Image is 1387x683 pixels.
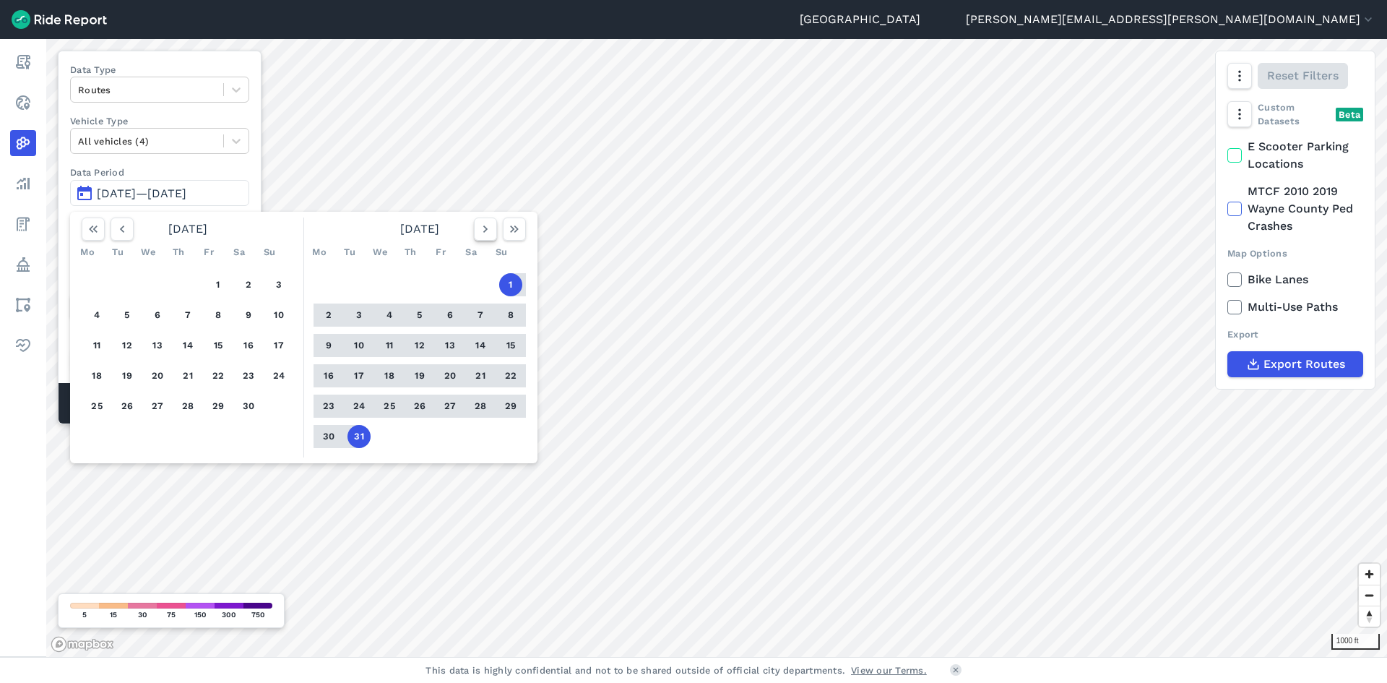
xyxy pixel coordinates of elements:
button: 20 [146,364,169,387]
img: Ride Report [12,10,107,29]
button: 19 [408,364,431,387]
canvas: Map [46,39,1387,657]
a: Mapbox logo [51,636,114,653]
button: 23 [237,364,260,387]
div: Tu [338,241,361,264]
button: [DATE]—[DATE] [70,180,249,206]
button: Reset bearing to north [1359,606,1380,627]
button: 18 [85,364,108,387]
button: 14 [469,334,492,357]
button: 12 [408,334,431,357]
span: Reset Filters [1267,67,1339,85]
a: Policy [10,252,36,278]
button: 25 [85,395,108,418]
button: 4 [85,304,108,327]
a: Realtime [10,90,36,116]
div: Fr [197,241,220,264]
div: 1000 ft [1331,634,1380,650]
button: 15 [207,334,230,357]
a: View our Terms. [851,663,927,677]
button: 13 [438,334,462,357]
button: 5 [408,304,431,327]
div: [DATE] [76,218,300,241]
div: We [137,241,160,264]
button: 10 [347,334,371,357]
button: 5 [116,304,139,327]
div: Th [399,241,422,264]
div: Matched Trips [59,383,261,424]
a: Areas [10,292,36,318]
button: 9 [317,334,340,357]
button: 21 [469,364,492,387]
button: 7 [176,304,199,327]
label: Vehicle Type [70,114,249,128]
button: 10 [267,304,290,327]
button: 17 [347,364,371,387]
button: 4 [378,304,401,327]
a: Analyze [10,171,36,197]
span: Export Routes [1263,356,1345,373]
div: Fr [429,241,452,264]
button: 27 [438,395,462,418]
button: 30 [317,425,340,448]
div: Custom Datasets [1227,100,1363,128]
button: 2 [237,273,260,296]
a: Health [10,332,36,358]
button: 8 [499,304,522,327]
button: 29 [207,395,230,418]
button: 29 [499,395,522,418]
span: [DATE]—[DATE] [97,186,186,200]
div: Mo [308,241,331,264]
div: Tu [106,241,129,264]
button: Zoom out [1359,585,1380,606]
button: 3 [267,273,290,296]
button: 26 [408,395,431,418]
button: 11 [378,334,401,357]
a: Heatmaps [10,130,36,156]
button: 18 [378,364,401,387]
div: Beta [1336,108,1363,121]
label: Data Period [70,166,249,179]
button: 24 [347,395,371,418]
label: Bike Lanes [1227,271,1363,288]
button: 3 [347,304,371,327]
button: 22 [499,364,522,387]
button: 17 [267,334,290,357]
button: 22 [207,364,230,387]
button: 31 [347,425,371,448]
button: 12 [116,334,139,357]
div: Map Options [1227,246,1363,260]
button: 19 [116,364,139,387]
button: 28 [469,395,492,418]
div: Sa [228,241,251,264]
button: 28 [176,395,199,418]
button: [PERSON_NAME][EMAIL_ADDRESS][PERSON_NAME][DOMAIN_NAME] [966,11,1375,28]
button: Zoom in [1359,564,1380,585]
label: Multi-Use Paths [1227,298,1363,316]
label: MTCF 2010 2019 Wayne County Ped Crashes [1227,183,1363,235]
button: 27 [146,395,169,418]
button: 30 [237,395,260,418]
button: 16 [317,364,340,387]
button: 8 [207,304,230,327]
button: 1 [499,273,522,296]
button: 26 [116,395,139,418]
label: E Scooter Parking Locations [1227,138,1363,173]
a: [GEOGRAPHIC_DATA] [800,11,920,28]
button: Export Routes [1227,351,1363,377]
button: 6 [438,304,462,327]
a: Fees [10,211,36,237]
div: Su [490,241,513,264]
button: Reset Filters [1258,63,1348,89]
button: 15 [499,334,522,357]
div: Export [1227,327,1363,341]
div: Sa [459,241,483,264]
div: Mo [76,241,99,264]
button: 2 [317,304,340,327]
button: 11 [85,334,108,357]
a: Report [10,49,36,75]
button: 6 [146,304,169,327]
button: 24 [267,364,290,387]
button: 1 [207,273,230,296]
button: 16 [237,334,260,357]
